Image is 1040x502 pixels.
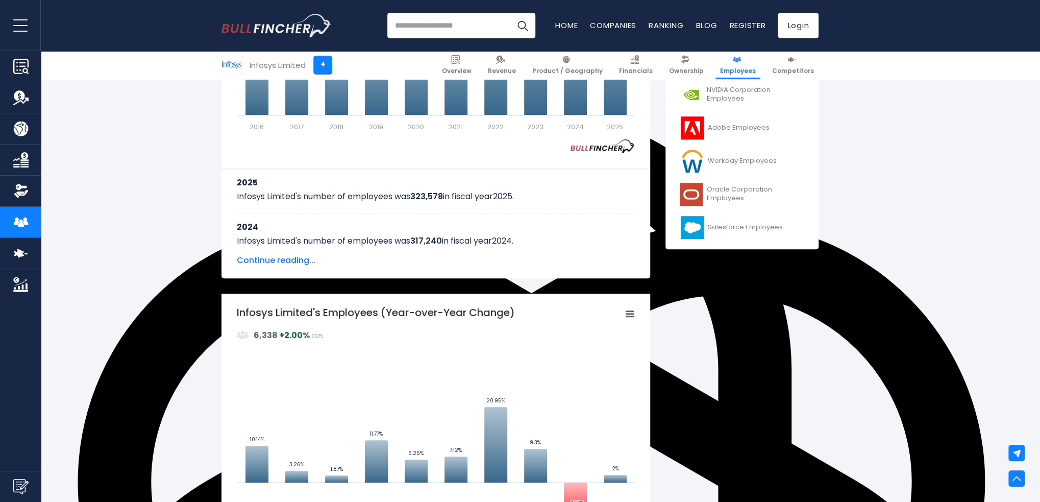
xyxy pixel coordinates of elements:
[707,86,805,103] span: NVIDIA Corporation Employees
[720,67,756,75] span: Employees
[410,190,443,202] b: 323,578
[437,51,476,79] a: Overview
[607,122,623,132] text: 2025
[612,465,619,472] tspan: 2%
[715,51,760,79] a: Employees
[767,51,819,79] a: Competitors
[483,51,521,79] a: Revenue
[250,436,264,443] tspan: 10.14%
[528,51,607,79] a: Product / Geography
[708,124,770,132] span: Adobe Employees
[530,439,541,446] tspan: 9.3%
[450,446,462,454] tspan: 7.12%
[221,14,331,37] a: Go to homepage
[486,397,505,404] tspan: 20.95%
[673,180,811,208] a: Oracle Corporation Employees
[237,235,635,247] p: Infosys Limited's number of employees was in fiscal year .
[679,150,705,173] img: WDAY logo
[527,122,543,132] text: 2023
[679,116,705,139] img: ADBE logo
[619,67,653,75] span: Financials
[708,157,777,165] span: Workday Employees
[312,333,323,339] span: 2025
[250,59,306,71] div: Infosys Limited
[279,329,310,341] strong: +
[673,81,811,109] a: NVIDIA Corporation Employees
[442,67,472,75] span: Overview
[493,190,512,202] span: 2025
[510,13,535,38] button: Search
[289,461,304,468] tspan: 3.26%
[679,216,705,239] img: CRM logo
[250,122,264,132] text: 2016
[729,20,765,31] a: Register
[237,305,515,320] tspan: Infosys Limited's Employees (Year-over-Year Change)
[487,122,504,132] text: 2022
[673,147,811,175] a: Workday Employees
[679,183,703,206] img: ORCL logo
[673,114,811,142] a: Adobe Employees
[567,122,584,132] text: 2024
[706,185,805,203] span: Oracle Corporation Employees
[664,51,708,79] a: Ownership
[290,122,304,132] text: 2017
[237,176,635,189] h3: 2025
[222,55,241,75] img: INFY logo
[237,329,249,341] img: graph_employee_icon.svg
[590,20,636,31] a: Companies
[679,83,704,106] img: NVDA logo
[772,67,814,75] span: Competitors
[313,56,332,75] a: +
[237,254,635,267] span: Continue reading...
[237,190,635,203] p: Infosys Limited's number of employees was in fiscal year .
[284,329,310,341] strong: 2.00%
[614,51,657,79] a: Financials
[708,223,783,232] span: Salesforce Employees
[221,14,332,37] img: Bullfincher logo
[696,20,717,31] a: Blog
[369,122,383,132] text: 2019
[488,67,516,75] span: Revenue
[492,235,512,247] span: 2024
[649,20,683,31] a: Ranking
[408,449,424,457] tspan: 6.25%
[669,67,704,75] span: Ownership
[329,122,343,132] text: 2018
[13,183,29,199] img: Ownership
[778,13,819,38] a: Login
[410,235,442,247] b: 317,240
[673,213,811,242] a: Salesforce Employees
[237,221,635,233] h3: 2024
[331,465,343,473] tspan: 1.87%
[408,122,424,132] text: 2020
[449,122,463,132] text: 2021
[532,67,603,75] span: Product / Geography
[555,20,578,31] a: Home
[370,430,383,438] tspan: 11.77%
[254,329,278,341] strong: 6,338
